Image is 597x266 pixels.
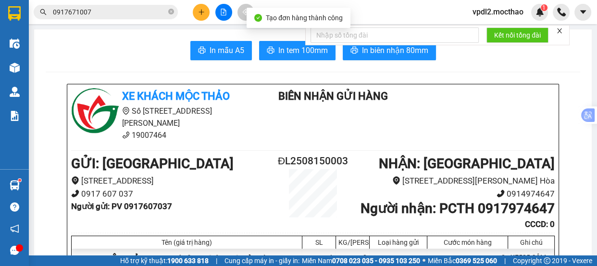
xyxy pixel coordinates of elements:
li: 0917 607 037 [71,187,273,200]
span: In biên nhận 80mm [362,44,428,56]
div: Tên (giá trị hàng) [74,239,299,246]
span: Hỗ trợ kỹ thuật: [120,255,209,266]
li: 19007464 [71,129,250,141]
span: file-add [220,9,227,15]
input: Tìm tên, số ĐT hoặc mã đơn [53,7,166,17]
span: copyright [544,257,550,264]
span: Cung cấp máy in - giấy in: [224,255,299,266]
button: printerIn mẫu A5 [190,41,252,60]
button: caret-down [574,4,591,21]
b: GỬI : [GEOGRAPHIC_DATA] [71,156,234,172]
div: KG/[PERSON_NAME] [338,239,367,246]
sup: 1 [18,179,21,182]
li: [STREET_ADDRESS][PERSON_NAME] Hòa [353,174,555,187]
div: Loại hàng gửi [372,239,424,246]
div: Cước món hàng [430,239,505,246]
img: warehouse-icon [10,63,20,73]
span: | [216,255,217,266]
span: plus [198,9,205,15]
span: close-circle [168,9,174,14]
span: phone [122,131,130,139]
li: [STREET_ADDRESS] [71,174,273,187]
span: message [10,246,19,255]
input: Nhập số tổng đài [311,27,479,43]
div: Ghi chú [510,239,552,246]
span: close [556,27,563,34]
button: file-add [215,4,232,21]
div: SL [305,239,333,246]
span: Miền Bắc [428,255,497,266]
span: environment [392,176,400,185]
li: Số [STREET_ADDRESS][PERSON_NAME] [71,105,250,129]
span: printer [350,46,358,55]
span: notification [10,224,19,233]
span: 1 [542,4,546,11]
b: CCCD : 0 [525,219,555,229]
b: NHẬN : [GEOGRAPHIC_DATA] [379,156,555,172]
span: check-circle [254,14,262,22]
img: warehouse-icon [10,180,20,190]
span: close-circle [168,8,174,17]
img: warehouse-icon [10,39,20,49]
button: printerIn biên nhận 80mm [343,41,436,60]
b: Xe khách Mộc Thảo [122,90,230,102]
img: phone-icon [557,8,566,16]
span: environment [122,107,130,115]
span: In mẫu A5 [210,44,244,56]
span: question-circle [10,202,19,212]
b: Người gửi : PV 0917607037 [71,201,172,211]
span: search [40,9,47,15]
span: Tạo đơn hàng thành công [266,14,343,22]
b: Biên Nhận Gửi Hàng [278,90,388,102]
img: warehouse-icon [10,87,20,97]
img: solution-icon [10,111,20,121]
strong: 0708 023 035 - 0935 103 250 [332,257,420,265]
button: printerIn tem 100mm [259,41,336,60]
img: logo-vxr [8,6,21,21]
button: aim [237,4,254,21]
h2: ĐL2508150003 [273,153,353,169]
span: ⚪️ [423,259,425,263]
span: Miền Nam [302,255,420,266]
span: vpdl2.mocthao [465,6,531,18]
span: aim [242,9,249,15]
span: environment [71,176,79,185]
b: Người nhận : PCTH 0917974647 [361,200,555,216]
span: In tem 100mm [278,44,328,56]
strong: 0369 525 060 [456,257,497,265]
span: phone [71,189,79,198]
strong: 1900 633 818 [167,257,209,265]
span: | [504,255,506,266]
sup: 1 [541,4,547,11]
span: phone [497,189,505,198]
span: Kết nối tổng đài [494,30,541,40]
button: Kết nối tổng đài [486,27,548,43]
img: icon-new-feature [535,8,544,16]
button: plus [193,4,210,21]
span: printer [198,46,206,55]
span: caret-down [579,8,587,16]
span: printer [267,46,274,55]
img: logo.jpg [71,88,119,136]
li: 0914974647 [353,187,555,200]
